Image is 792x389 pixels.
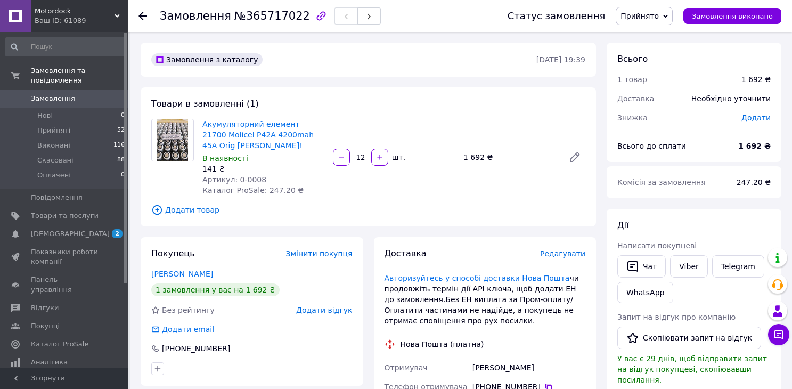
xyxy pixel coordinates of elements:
[31,229,110,239] span: [DEMOGRAPHIC_DATA]
[37,111,53,120] span: Нові
[741,114,771,122] span: Додати
[151,270,213,278] a: [PERSON_NAME]
[121,111,125,120] span: 0
[540,249,585,258] span: Редагувати
[617,282,673,303] a: WhatsApp
[385,274,570,282] a: Авторизуйтесь у способі доставки Нова Пошта
[398,339,487,350] div: Нова Пошта (платна)
[617,255,666,278] button: Чат
[121,171,125,180] span: 0
[5,37,126,56] input: Пошук
[37,156,74,165] span: Скасовані
[385,273,586,326] div: чи продовжіть термін дії АРІ ключа, щоб додати ЕН до замовлення.Без ЕН виплата за Пром-оплату/Опл...
[617,75,647,84] span: 1 товар
[35,16,128,26] div: Ваш ID: 61089
[31,339,88,349] span: Каталог ProSale
[738,142,771,150] b: 1 692 ₴
[202,154,248,163] span: В наявності
[31,358,68,367] span: Аналітика
[508,11,606,21] div: Статус замовлення
[741,74,771,85] div: 1 692 ₴
[151,53,263,66] div: Замовлення з каталогу
[620,12,659,20] span: Прийнято
[151,204,585,216] span: Додати товар
[31,247,99,266] span: Показники роботи компанії
[234,10,310,22] span: №365717022
[617,54,648,64] span: Всього
[31,211,99,221] span: Товари та послуги
[31,66,128,85] span: Замовлення та повідомлення
[296,306,352,314] span: Додати відгук
[37,141,70,150] span: Виконані
[459,150,560,165] div: 1 692 ₴
[37,126,70,135] span: Прийняті
[536,55,585,64] time: [DATE] 19:39
[151,99,259,109] span: Товари в замовленні (1)
[113,141,125,150] span: 116
[31,275,99,294] span: Панель управління
[617,142,686,150] span: Всього до сплати
[31,94,75,103] span: Замовлення
[157,119,189,161] img: Акумуляторний елемент 21700 Molicel P42A 4200mah 45A Orig Taiwan!
[35,6,115,16] span: Motordock
[117,156,125,165] span: 88
[385,363,428,372] span: Отримувач
[670,255,707,278] a: Viber
[161,343,231,354] div: [PHONE_NUMBER]
[617,94,654,103] span: Доставка
[683,8,781,24] button: Замовлення виконано
[31,303,59,313] span: Відгуки
[31,193,83,202] span: Повідомлення
[389,152,406,163] div: шт.
[202,164,324,174] div: 141 ₴
[692,12,773,20] span: Замовлення виконано
[138,11,147,21] div: Повернутися назад
[617,354,767,384] span: У вас є 29 днів, щоб відправити запит на відгук покупцеві, скопіювавши посилання.
[737,178,771,187] span: 247.20 ₴
[151,248,195,258] span: Покупець
[112,229,123,238] span: 2
[151,283,280,296] div: 1 замовлення у вас на 1 692 ₴
[202,175,266,184] span: Артикул: 0-0008
[685,87,777,110] div: Необхідно уточнити
[470,358,587,377] div: [PERSON_NAME]
[202,120,314,150] a: Акумуляторний елемент 21700 Molicel P42A 4200mah 45A Orig [PERSON_NAME]!
[202,186,304,194] span: Каталог ProSale: 247.20 ₴
[617,241,697,250] span: Написати покупцеві
[117,126,125,135] span: 52
[150,324,215,335] div: Додати email
[617,313,736,321] span: Запит на відгук про компанію
[286,249,353,258] span: Змінити покупця
[617,178,706,187] span: Комісія за замовлення
[617,114,648,122] span: Знижка
[37,171,71,180] span: Оплачені
[385,248,427,258] span: Доставка
[768,324,789,345] button: Чат з покупцем
[712,255,764,278] a: Telegram
[564,147,585,168] a: Редагувати
[161,324,215,335] div: Додати email
[162,306,215,314] span: Без рейтингу
[31,321,60,331] span: Покупці
[617,327,761,349] button: Скопіювати запит на відгук
[617,220,628,230] span: Дії
[160,10,231,22] span: Замовлення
